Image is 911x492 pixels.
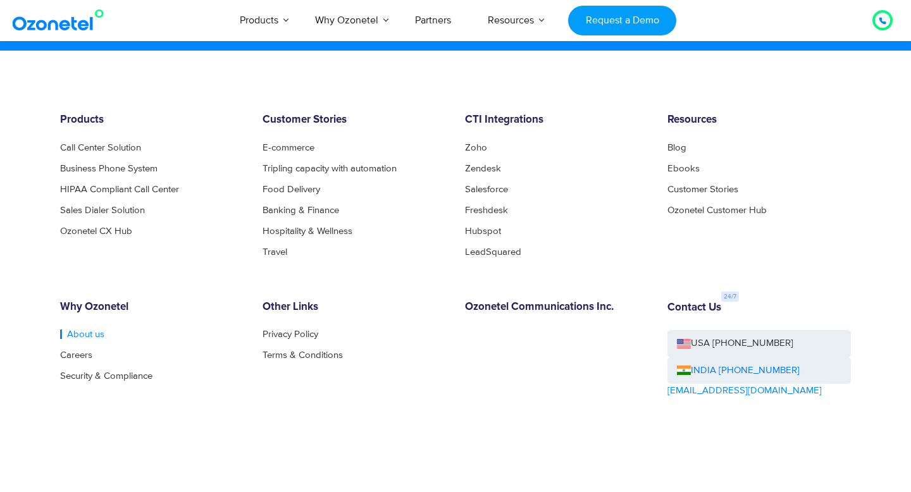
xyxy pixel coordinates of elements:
a: Zendesk [465,164,501,173]
h6: Contact Us [667,302,721,314]
a: Ozonetel CX Hub [60,226,132,236]
a: E-commerce [263,143,314,152]
h6: Why Ozonetel [60,301,244,314]
h6: Products [60,114,244,126]
a: Food Delivery [263,185,320,194]
a: Ozonetel Customer Hub [667,206,767,215]
a: Salesforce [465,185,508,194]
h6: Resources [667,114,851,126]
a: Careers [60,350,92,360]
a: Security & Compliance [60,371,152,381]
a: Zoho [465,143,487,152]
img: ind-flag.png [677,366,691,375]
a: INDIA [PHONE_NUMBER] [677,364,800,378]
a: About us [60,329,104,339]
h6: Other Links [263,301,446,314]
a: Blog [667,143,686,152]
a: Terms & Conditions [263,350,343,360]
a: Privacy Policy [263,329,318,339]
a: Business Phone System [60,164,158,173]
a: Tripling capacity with automation [263,164,397,173]
img: us-flag.png [677,339,691,348]
a: Request a Demo [568,6,676,35]
a: USA [PHONE_NUMBER] [667,330,851,357]
a: Customer Stories [667,185,738,194]
a: Freshdesk [465,206,508,215]
a: Sales Dialer Solution [60,206,145,215]
a: Hubspot [465,226,501,236]
a: Travel [263,247,287,257]
a: Banking & Finance [263,206,339,215]
a: [EMAIL_ADDRESS][DOMAIN_NAME] [667,384,822,398]
a: Call Center Solution [60,143,141,152]
h6: Ozonetel Communications Inc. [465,301,648,314]
a: Ebooks [667,164,700,173]
a: Hospitality & Wellness [263,226,352,236]
a: HIPAA Compliant Call Center [60,185,179,194]
h6: Customer Stories [263,114,446,126]
h6: CTI Integrations [465,114,648,126]
a: LeadSquared [465,247,521,257]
